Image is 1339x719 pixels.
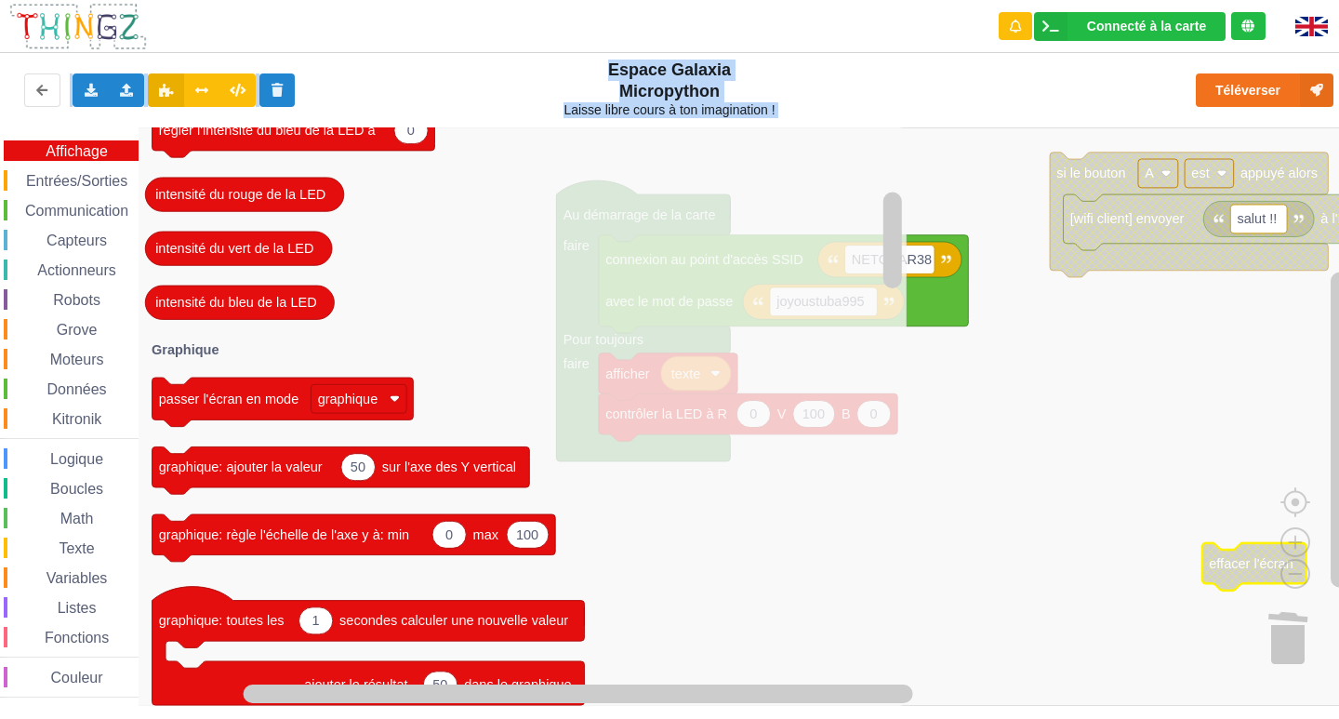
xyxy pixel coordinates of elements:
[1295,17,1328,36] img: gb.png
[159,527,409,542] text: graphique: règle l'échelle de l'axe y à: min
[852,252,932,267] text: NETGEAR38
[1231,12,1266,40] div: Tu es connecté au serveur de création de Thingz
[56,540,97,556] span: Texte
[54,322,100,338] span: Grove
[45,381,110,397] span: Données
[473,527,499,542] text: max
[516,527,538,542] text: 100
[159,123,377,138] text: régler l'intensité du bleu de la LED à
[556,102,784,118] div: Laisse libre cours à ton imagination !
[58,511,97,526] span: Math
[23,173,130,189] span: Entrées/Sorties
[1240,166,1318,180] text: appuyé alors
[1209,556,1293,571] text: effacer l'écran
[43,143,110,159] span: Affichage
[155,241,313,256] text: intensité du vert de la LED
[1238,211,1278,226] text: salut !!
[152,342,219,357] text: Graphique
[159,392,298,406] text: passer l'écran en mode
[8,2,148,51] img: thingz_logo.png
[351,459,365,474] text: 50
[318,392,378,406] text: graphique
[1191,166,1209,180] text: est
[22,203,131,219] span: Communication
[50,292,103,308] span: Robots
[47,481,106,497] span: Boucles
[407,123,415,138] text: 0
[1056,166,1125,180] text: si le bouton
[47,352,107,367] span: Moteurs
[1196,73,1333,107] button: Téléverser
[382,459,516,474] text: sur l'axe des Y vertical
[432,677,447,692] text: 50
[1034,12,1226,41] div: Ta base fonctionne bien !
[47,451,106,467] span: Logique
[1145,166,1154,180] text: A
[44,233,110,248] span: Capteurs
[55,600,99,616] span: Listes
[34,262,119,278] span: Actionneurs
[312,613,320,628] text: 1
[339,613,568,628] text: secondes calculer une nouvelle valeur
[155,295,317,310] text: intensité du bleu de la LED
[48,670,106,686] span: Couleur
[159,613,285,628] text: graphique: toutes les
[42,630,112,646] span: Fonctions
[556,60,784,118] div: Espace Galaxia Micropython
[304,677,407,692] text: ajouter le résultat
[464,677,571,692] text: dans le graphique
[1087,20,1206,33] div: Connecté à la carte
[159,459,323,474] text: graphique: ajouter la valeur
[44,570,111,586] span: Variables
[49,411,104,427] span: Kitronik
[155,187,325,202] text: intensité du rouge de la LED
[1070,211,1185,226] text: [wifi client] envoyer
[445,527,453,542] text: 0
